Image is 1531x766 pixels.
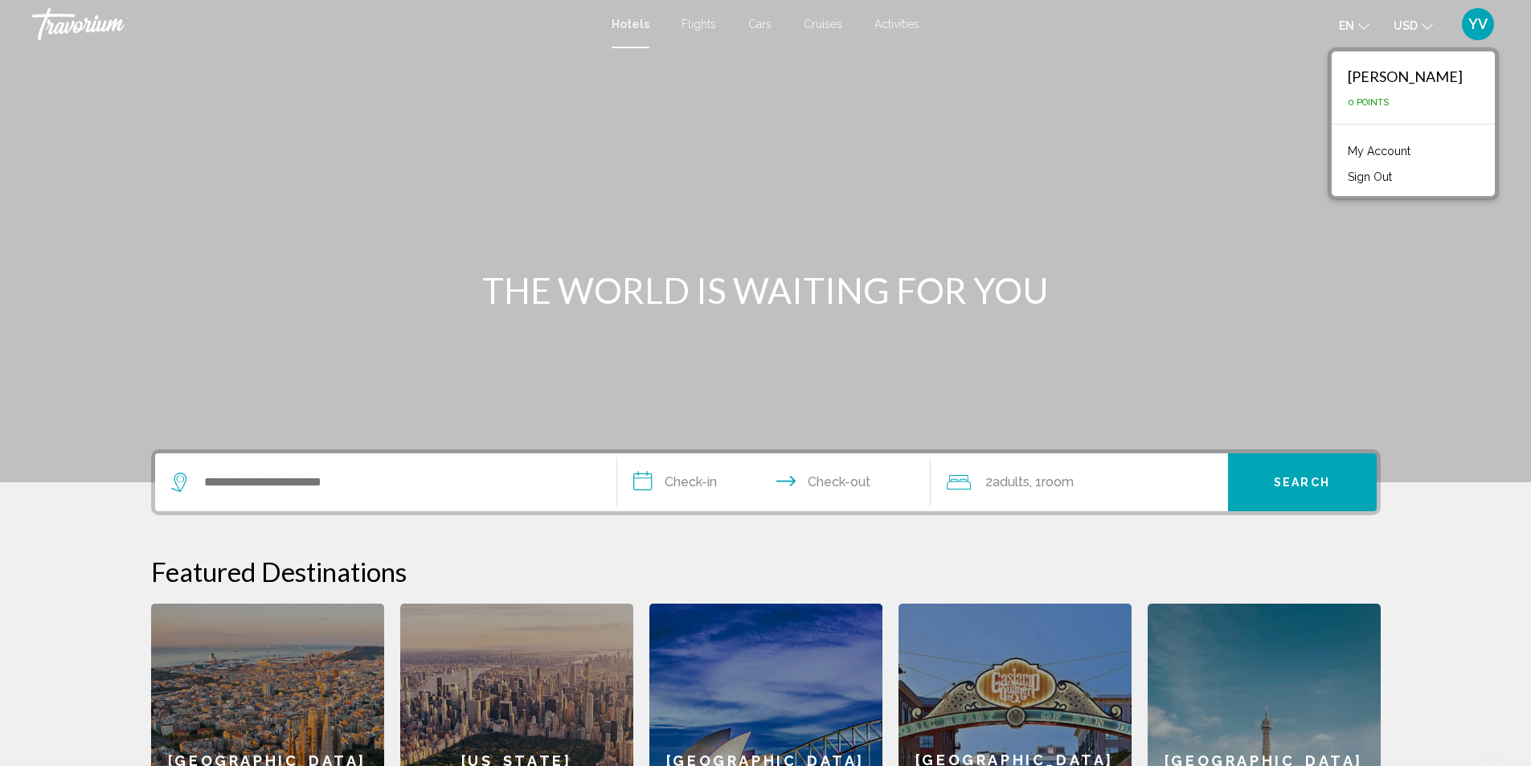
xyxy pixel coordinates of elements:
[748,18,772,31] a: Cars
[32,8,596,40] a: Travorium
[804,18,842,31] a: Cruises
[617,453,931,511] button: Check in and out dates
[155,453,1377,511] div: Search widget
[1467,702,1518,753] iframe: Button to launch messaging window
[1030,471,1074,494] span: , 1
[1348,68,1463,85] div: [PERSON_NAME]
[151,555,1381,588] h2: Featured Destinations
[1468,16,1488,32] span: YV
[1340,141,1418,162] a: My Account
[612,18,649,31] a: Hotels
[1457,7,1499,41] button: User Menu
[1339,19,1354,32] span: en
[985,471,1030,494] span: 2
[465,269,1067,311] h1: THE WORLD IS WAITING FOR YOU
[1274,477,1330,490] span: Search
[1348,97,1389,108] span: 0 Points
[1042,474,1074,490] span: Room
[874,18,919,31] a: Activities
[1340,166,1400,187] button: Sign Out
[1394,19,1418,32] span: USD
[1228,453,1377,511] button: Search
[931,453,1228,511] button: Travelers: 2 adults, 0 children
[682,18,716,31] a: Flights
[1339,14,1369,37] button: Change language
[1394,14,1433,37] button: Change currency
[993,474,1030,490] span: Adults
